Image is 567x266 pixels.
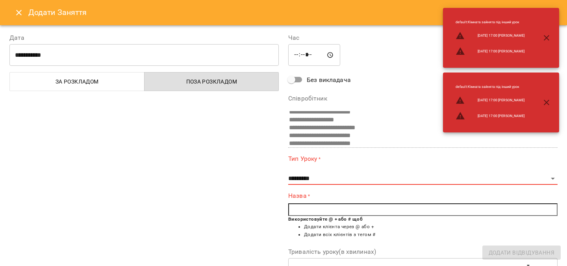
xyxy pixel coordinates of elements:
label: Дата [9,35,279,41]
li: default : Кімната зайнята під інший урок [449,81,531,93]
li: default : Кімната зайнята під інший урок [449,17,531,28]
b: Використовуйте @ + або # щоб [288,216,363,222]
li: [DATE] 17:00 [PERSON_NAME] [449,43,531,59]
h6: Додати Заняття [28,6,558,19]
button: Поза розкладом [144,72,279,91]
label: Співробітник [288,95,558,102]
label: Тип Уроку [288,154,558,163]
button: За розкладом [9,72,145,91]
span: Без викладача [307,75,351,85]
span: Поза розкладом [149,77,274,86]
label: Час [288,35,558,41]
label: Назва [288,191,558,200]
button: Close [9,3,28,22]
label: Тривалість уроку(в хвилинах) [288,249,558,255]
span: За розкладом [15,77,140,86]
li: [DATE] 17:00 [PERSON_NAME] [449,93,531,108]
li: Додати клієнта через @ або + [304,223,558,231]
li: [DATE] 17:00 [PERSON_NAME] [449,28,531,44]
li: [DATE] 17:00 [PERSON_NAME] [449,108,531,124]
li: Додати всіх клієнтів з тегом # [304,231,558,239]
